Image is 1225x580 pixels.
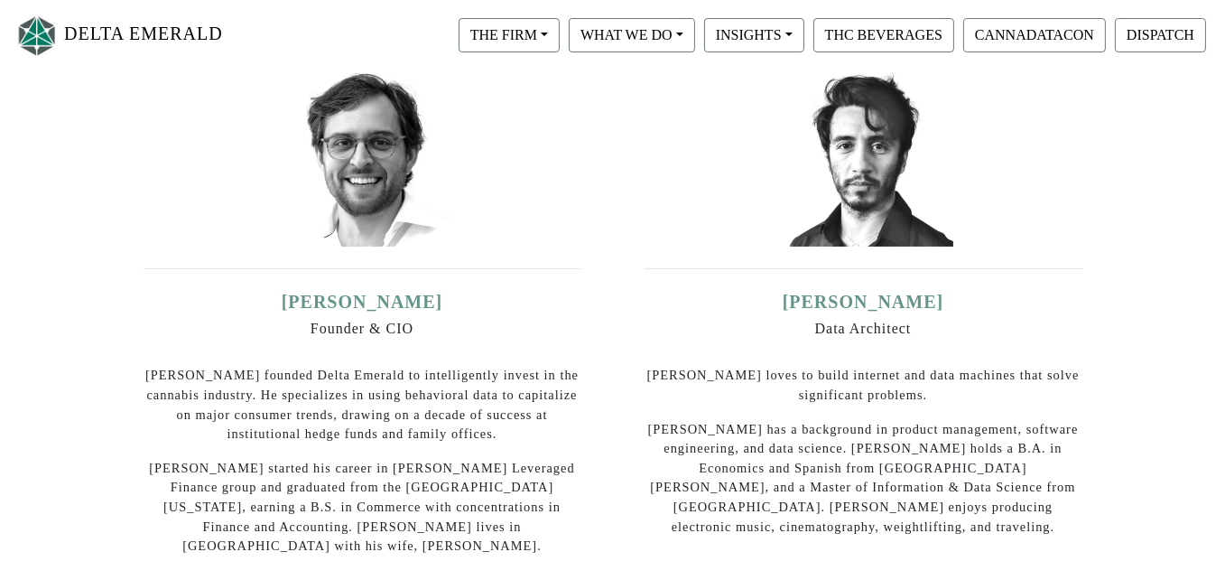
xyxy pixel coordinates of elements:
p: [PERSON_NAME] started his career in [PERSON_NAME] Leveraged Finance group and graduated from the ... [144,459,581,557]
button: DISPATCH [1115,18,1206,52]
img: Logo [14,12,60,60]
a: DISPATCH [1110,26,1211,42]
a: [PERSON_NAME] [282,292,443,312]
h6: Data Architect [645,320,1082,337]
p: [PERSON_NAME] has a background in product management, software engineering, and data science. [PE... [645,420,1082,538]
button: WHAT WE DO [569,18,695,52]
p: [PERSON_NAME] loves to build internet and data machines that solve significant problems. [645,366,1082,405]
button: CANNADATACON [963,18,1106,52]
a: [PERSON_NAME] [783,292,944,312]
p: [PERSON_NAME] founded Delta Emerald to intelligently invest in the cannabis industry. He speciali... [144,366,581,444]
img: david [773,66,953,247]
h6: Founder & CIO [144,320,581,337]
button: THE FIRM [459,18,560,52]
a: CANNADATACON [959,26,1110,42]
img: ian [272,66,452,247]
button: INSIGHTS [704,18,804,52]
a: THC BEVERAGES [809,26,959,42]
button: THC BEVERAGES [813,18,954,52]
a: DELTA EMERALD [14,7,223,64]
